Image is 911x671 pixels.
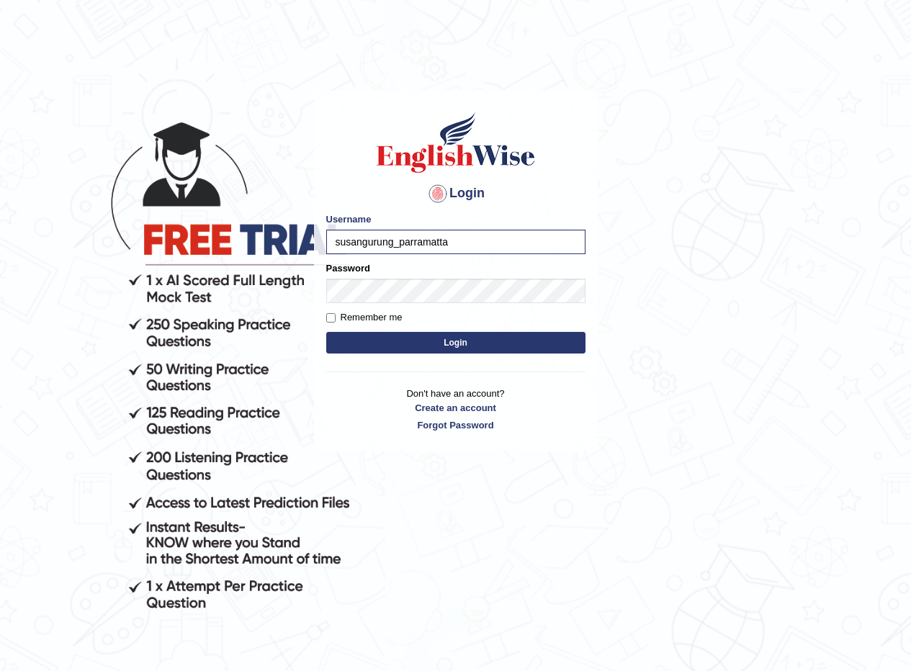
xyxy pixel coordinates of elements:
[326,212,372,226] label: Username
[326,310,403,325] label: Remember me
[326,401,585,415] a: Create an account
[326,261,370,275] label: Password
[326,182,585,205] h4: Login
[374,110,538,175] img: Logo of English Wise sign in for intelligent practice with AI
[326,332,585,353] button: Login
[326,313,336,323] input: Remember me
[326,387,585,431] p: Don't have an account?
[326,418,585,432] a: Forgot Password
